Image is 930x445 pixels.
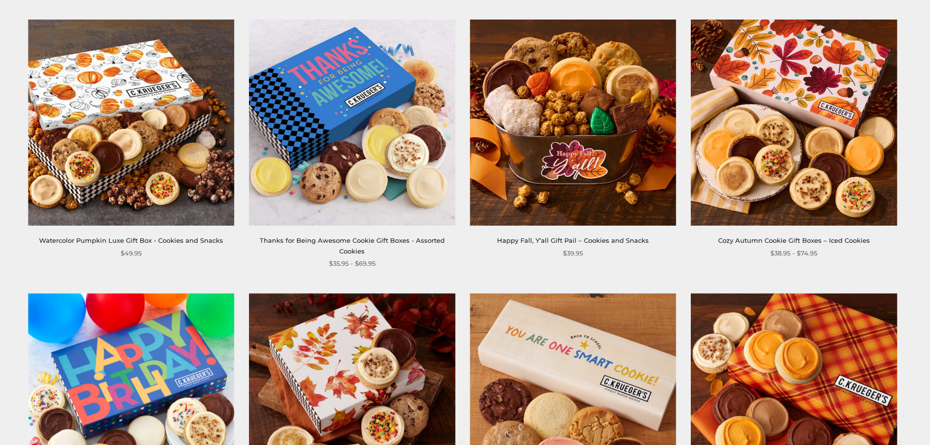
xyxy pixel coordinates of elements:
a: Watercolor Pumpkin Luxe Gift Box - Cookies and Snacks [39,236,223,244]
img: Happy Fall, Y’all Gift Pail – Cookies and Snacks [470,20,676,226]
img: Cozy Autumn Cookie Gift Boxes – Iced Cookies [691,20,897,226]
a: Thanks for Being Awesome Cookie Gift Boxes - Assorted Cookies [260,236,445,254]
iframe: Sign Up via Text for Offers [8,408,101,437]
a: Happy Fall, Y’all Gift Pail – Cookies and Snacks [497,236,649,244]
span: $49.95 [121,248,142,258]
span: $35.95 - $69.95 [329,258,375,269]
a: Cozy Autumn Cookie Gift Boxes – Iced Cookies [718,236,870,244]
img: Thanks for Being Awesome Cookie Gift Boxes - Assorted Cookies [249,20,455,226]
span: $39.95 [563,248,583,258]
span: $38.95 - $74.95 [770,248,817,258]
img: Watercolor Pumpkin Luxe Gift Box - Cookies and Snacks [28,20,234,226]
